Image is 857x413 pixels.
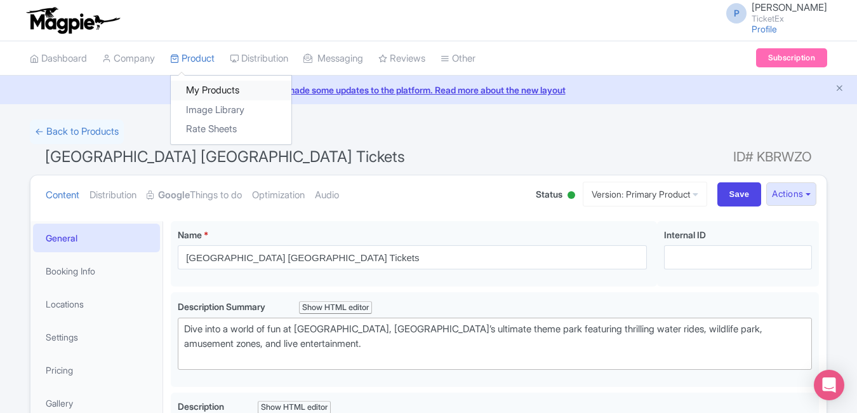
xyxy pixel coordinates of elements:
[752,1,827,13] span: [PERSON_NAME]
[30,41,87,76] a: Dashboard
[170,41,215,76] a: Product
[752,24,777,34] a: Profile
[90,175,136,215] a: Distribution
[441,41,475,76] a: Other
[102,41,155,76] a: Company
[33,356,160,384] a: Pricing
[378,41,425,76] a: Reviews
[30,119,124,144] a: ← Back to Products
[171,81,291,100] a: My Products
[33,257,160,285] a: Booking Info
[536,187,562,201] span: Status
[178,401,226,412] span: Description
[8,83,849,97] a: We made some updates to the platform. Read more about the new layout
[303,41,363,76] a: Messaging
[33,323,160,351] a: Settings
[178,301,267,312] span: Description Summary
[23,6,122,34] img: logo-ab69f6fb50320c5b225c76a69d11143b.png
[33,290,160,318] a: Locations
[252,175,305,215] a: Optimization
[766,182,816,206] button: Actions
[46,175,79,215] a: Content
[717,182,762,207] input: Save
[733,144,812,170] span: ID# KBRWZO
[664,229,706,240] span: Internal ID
[178,229,202,240] span: Name
[726,3,747,24] span: P
[230,41,288,76] a: Distribution
[814,370,844,400] div: Open Intercom Messenger
[171,119,291,139] a: Rate Sheets
[171,100,291,120] a: Image Library
[33,224,160,252] a: General
[147,175,242,215] a: GoogleThings to do
[315,175,339,215] a: Audio
[756,48,827,67] a: Subscription
[565,186,578,206] div: Active
[45,147,405,166] span: [GEOGRAPHIC_DATA] [GEOGRAPHIC_DATA] Tickets
[299,301,372,315] div: Show HTML editor
[158,188,190,203] strong: Google
[752,15,827,23] small: TicketEx
[184,322,806,365] div: Dive into a world of fun at [GEOGRAPHIC_DATA], [GEOGRAPHIC_DATA]’s ultimate theme park featuring ...
[835,82,844,97] button: Close announcement
[583,182,707,207] a: Version: Primary Product
[719,3,827,23] a: P [PERSON_NAME] TicketEx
